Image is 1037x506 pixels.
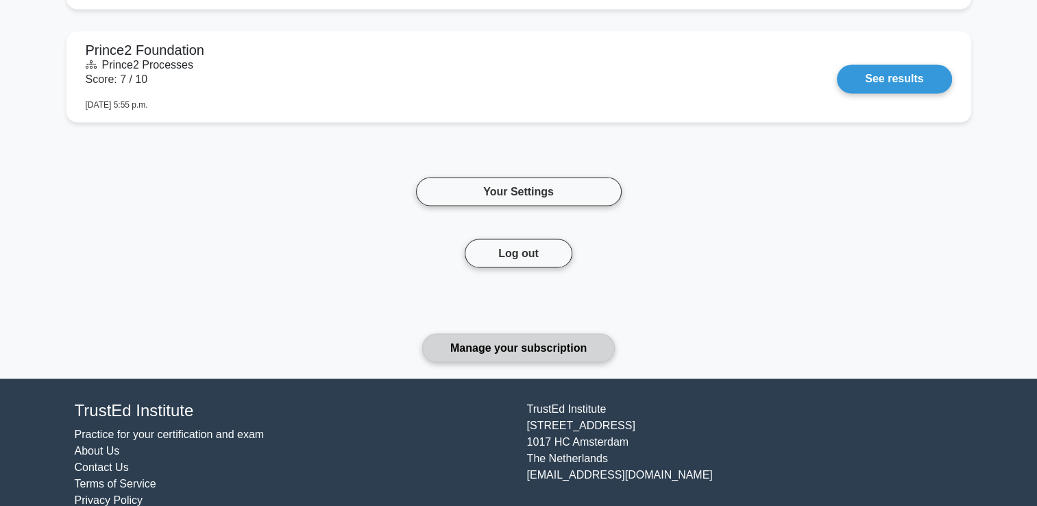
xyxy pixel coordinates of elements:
[75,400,511,420] h4: TrustEd Institute
[75,477,156,489] a: Terms of Service
[422,333,615,362] a: Manage your subscription
[75,494,143,505] a: Privacy Policy
[416,177,622,206] a: Your Settings
[837,64,951,93] a: See results
[465,239,572,267] button: Log out
[75,428,265,439] a: Practice for your certification and exam
[75,461,129,472] a: Contact Us
[75,444,120,456] a: About Us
